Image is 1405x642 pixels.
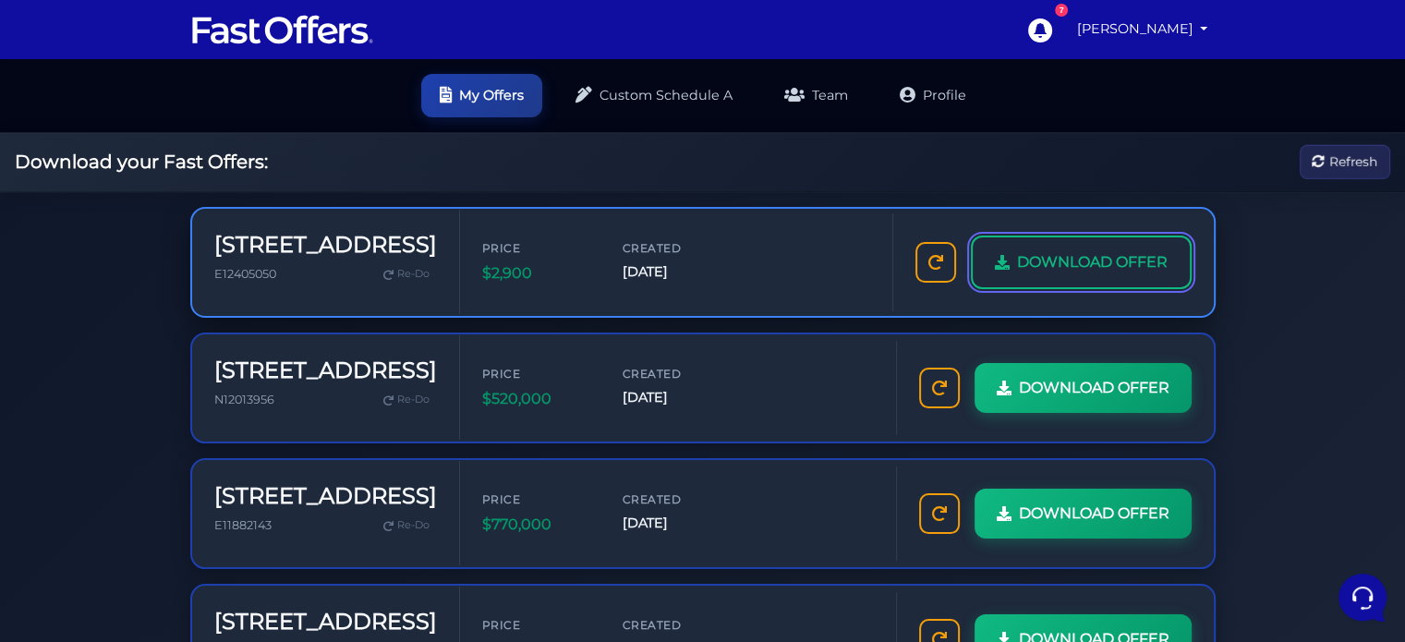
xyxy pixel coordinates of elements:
button: Home [15,472,128,515]
a: Custom Schedule A [557,74,751,117]
span: Re-Do [397,266,430,283]
h2: Download your Fast Offers: [15,151,268,173]
span: E11882143 [214,518,272,532]
a: My Offers [421,74,542,117]
h3: [STREET_ADDRESS] [214,357,437,384]
a: See all [298,103,340,118]
span: Start a Conversation [133,196,259,211]
a: Profile [881,74,985,117]
span: Refresh [1329,151,1377,172]
span: N12013956 [214,393,274,406]
a: DOWNLOAD OFFER [971,236,1192,289]
span: Re-Do [397,392,430,408]
p: Help [286,498,310,515]
span: DOWNLOAD OFFER [1017,250,1168,274]
span: $520,000 [482,387,593,411]
button: Refresh [1300,145,1390,179]
img: dark [30,133,67,170]
span: E12405050 [214,267,276,281]
div: 7 [1055,4,1068,17]
span: [DATE] [623,387,733,408]
span: $2,900 [482,261,593,285]
span: Price [482,491,593,508]
button: Help [241,472,355,515]
a: [PERSON_NAME] [1070,11,1216,47]
h2: Hello [PERSON_NAME] 👋 [15,15,310,74]
button: Start a Conversation [30,185,340,222]
span: [DATE] [623,261,733,283]
a: DOWNLOAD OFFER [975,363,1192,413]
span: $770,000 [482,513,593,537]
span: Created [623,239,733,257]
a: Team [766,74,866,117]
span: Find an Answer [30,259,126,273]
p: Messages [159,498,212,515]
span: Price [482,365,593,382]
a: 7 [1018,8,1060,51]
span: Created [623,491,733,508]
a: Re-Do [376,262,437,286]
p: Home [55,498,87,515]
span: Created [623,616,733,634]
h3: [STREET_ADDRESS] [214,483,437,510]
iframe: Customerly Messenger Launcher [1335,570,1390,625]
a: Open Help Center [230,259,340,273]
span: Re-Do [397,517,430,534]
span: Your Conversations [30,103,150,118]
span: DOWNLOAD OFFER [1019,376,1169,400]
span: Price [482,616,593,634]
span: DOWNLOAD OFFER [1019,502,1169,526]
span: Price [482,239,593,257]
a: Re-Do [376,514,437,538]
button: Messages [128,472,242,515]
span: Created [623,365,733,382]
h3: [STREET_ADDRESS] [214,609,437,636]
span: [DATE] [623,513,733,534]
h3: [STREET_ADDRESS] [214,232,437,259]
a: Re-Do [376,388,437,412]
a: DOWNLOAD OFFER [975,489,1192,539]
img: dark [59,133,96,170]
input: Search for an Article... [42,298,302,317]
